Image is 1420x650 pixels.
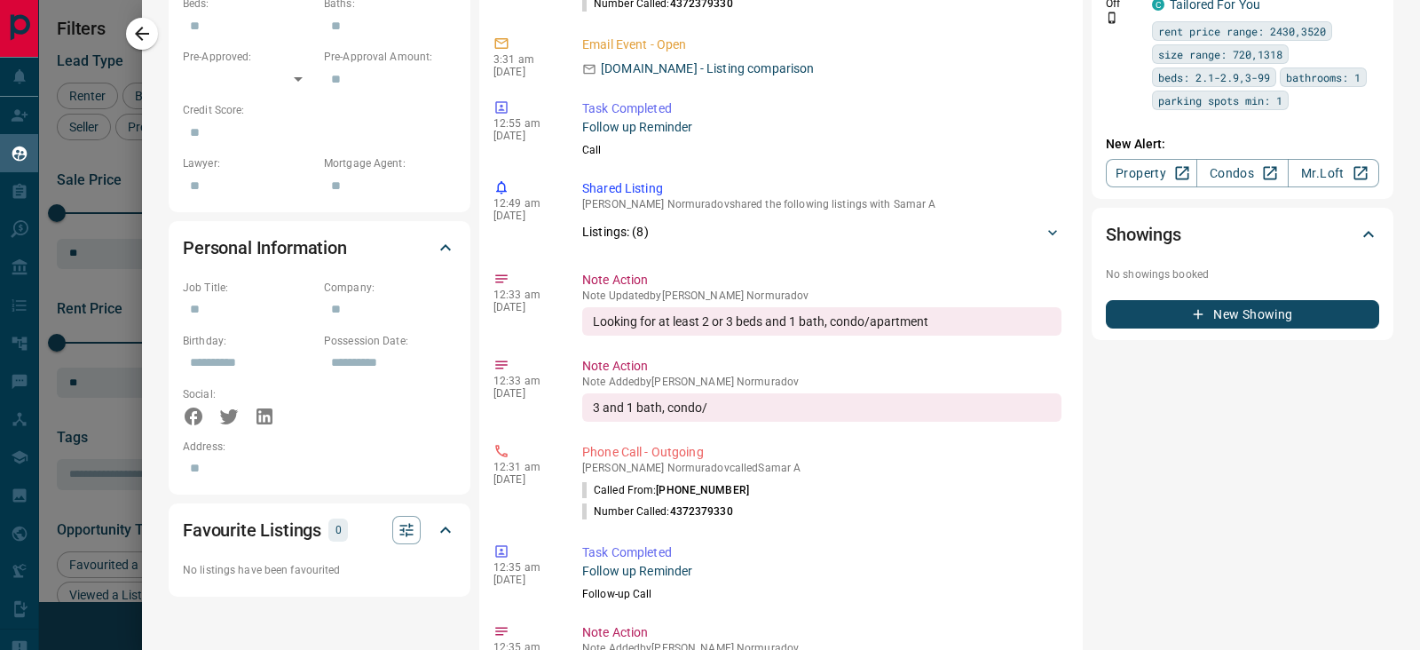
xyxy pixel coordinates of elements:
[1106,300,1379,329] button: New Showing
[582,216,1061,249] div: Listings: (8)
[183,280,315,296] p: Job Title:
[656,484,749,496] span: [PHONE_NUMBER]
[493,461,556,473] p: 12:31 am
[582,462,1061,474] p: [PERSON_NAME] Normuradov called Samar A
[183,516,321,544] h2: Favourite Listings
[493,53,556,66] p: 3:31 am
[183,234,347,262] h2: Personal Information
[493,289,556,301] p: 12:33 am
[582,443,1061,462] p: Phone Call - Outgoing
[493,375,556,387] p: 12:33 am
[601,59,814,78] p: [DOMAIN_NAME] - Listing comparison
[324,280,456,296] p: Company:
[1106,213,1379,256] div: Showings
[582,503,733,519] p: Number Called:
[183,155,315,171] p: Lawyer:
[493,561,556,574] p: 12:35 am
[582,357,1061,376] p: Note Action
[324,155,456,171] p: Mortgage Agent:
[582,393,1061,422] div: 3 and 1 bath, condo/
[1158,45,1282,63] span: size range: 720,1318
[582,562,1061,581] p: Follow up Reminder
[1158,22,1326,40] span: rent price range: 2430,3520
[582,543,1061,562] p: Task Completed
[582,482,749,498] p: Called From:
[582,36,1061,54] p: Email Event - Open
[493,130,556,142] p: [DATE]
[324,333,456,349] p: Possession Date:
[183,102,456,118] p: Credit Score:
[493,66,556,78] p: [DATE]
[1106,12,1118,24] svg: Push Notification Only
[582,179,1061,198] p: Shared Listing
[1106,266,1379,282] p: No showings booked
[582,271,1061,289] p: Note Action
[582,623,1061,642] p: Note Action
[183,49,315,65] p: Pre-Approved:
[670,505,733,518] span: 4372379330
[582,586,1061,602] p: Follow-up Call
[1158,91,1282,109] span: parking spots min: 1
[183,439,456,455] p: Address:
[582,223,649,242] p: Listings: ( 8 )
[334,520,343,540] p: 0
[493,301,556,313] p: [DATE]
[493,210,556,222] p: [DATE]
[183,226,456,269] div: Personal Information
[582,376,1061,388] p: Note Added by [PERSON_NAME] Normuradov
[1106,220,1181,249] h2: Showings
[1106,135,1379,154] p: New Alert:
[493,574,556,586] p: [DATE]
[324,49,456,65] p: Pre-Approval Amount:
[582,118,1061,137] p: Follow up Reminder
[582,307,1061,336] div: Looking for at least 2 or 3 beds and 1 bath, condo/apartment
[493,117,556,130] p: 12:55 am
[1158,68,1270,86] span: beds: 2.1-2.9,3-99
[1196,159,1288,187] a: Condos
[1286,68,1361,86] span: bathrooms: 1
[1106,159,1197,187] a: Property
[183,386,315,402] p: Social:
[493,473,556,486] p: [DATE]
[582,142,1061,158] p: Call
[183,509,456,551] div: Favourite Listings0
[1288,159,1379,187] a: Mr.Loft
[582,99,1061,118] p: Task Completed
[183,333,315,349] p: Birthday:
[582,289,1061,302] p: Note Updated by [PERSON_NAME] Normuradov
[493,197,556,210] p: 12:49 am
[183,562,456,578] p: No listings have been favourited
[582,198,1061,210] p: [PERSON_NAME] Normuradov shared the following listings with Samar A
[493,387,556,400] p: [DATE]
